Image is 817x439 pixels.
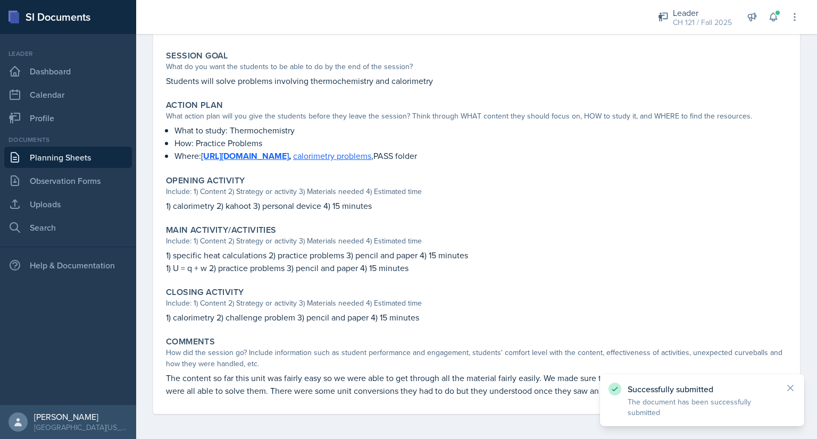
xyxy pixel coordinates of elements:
[201,150,289,162] a: [URL][DOMAIN_NAME]
[166,347,787,369] div: How did the session go? Include information such as student performance and engagement, students'...
[166,186,787,197] div: Include: 1) Content 2) Strategy or activity 3) Materials needed 4) Estimated time
[4,49,132,58] div: Leader
[166,50,228,61] label: Session Goal
[166,287,244,298] label: Closing Activity
[293,150,371,162] a: calorimetry problems
[166,199,787,212] p: 1) calorimetry 2) kahoot 3) personal device 4) 15 minutes
[4,135,132,145] div: Documents
[4,147,132,168] a: Planning Sheets
[293,150,373,162] u: ,
[174,124,787,137] p: What to study: Thermochemistry
[673,17,732,28] div: CH 121 / Fall 2025
[4,107,132,129] a: Profile
[166,298,787,309] div: Include: 1) Content 2) Strategy or activity 3) Materials needed 4) Estimated time
[166,235,787,247] div: Include: 1) Content 2) Strategy or activity 3) Materials needed 4) Estimated time
[628,384,777,394] p: Successfully submitted
[166,111,787,122] div: What action plan will you give the students before they leave the session? Think through WHAT con...
[4,170,132,191] a: Observation Forms
[4,255,132,276] div: Help & Documentation
[166,175,245,186] label: Opening Activity
[4,84,132,105] a: Calendar
[166,372,787,397] p: The content so far this unit was fairly easy so we were able to get through all the material fair...
[166,311,787,324] p: 1) calorimetry 2) challenge problem 3) pencil and paper 4) 15 minutes
[166,100,223,111] label: Action Plan
[166,74,787,87] p: Students will solve problems involving thermochemistry and calorimetry
[166,225,277,235] label: Main Activity/Activities
[166,336,215,347] label: Comments
[174,149,787,163] p: Where: PASS folder
[166,61,787,72] div: What do you want the students to be able to do by the end of the session?
[201,150,291,162] strong: ,
[4,61,132,82] a: Dashboard
[174,137,787,149] p: How: Practice Problems
[166,249,787,261] p: 1) specific heat calculations 2) practice problems 3) pencil and paper 4) 15 minutes
[628,396,777,418] p: The document has been successfully submitted
[34,422,128,433] div: [GEOGRAPHIC_DATA][US_STATE] in [GEOGRAPHIC_DATA]
[166,261,787,274] p: 1) U = q + w 2) practice problems 3) pencil and paper 4) 15 minutes
[673,6,732,19] div: Leader
[4,193,132,215] a: Uploads
[4,217,132,238] a: Search
[34,411,128,422] div: [PERSON_NAME]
